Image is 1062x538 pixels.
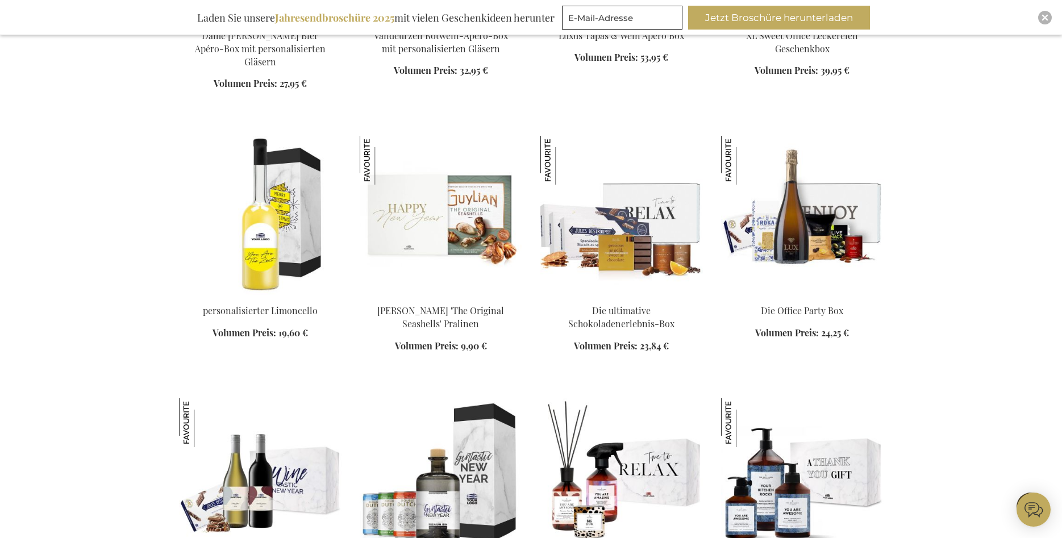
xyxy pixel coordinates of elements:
img: The Ultimate Chocolate Experience Box [540,136,703,295]
img: Die ultimative Schokoladenerlebnis-Box [540,136,589,185]
a: Volumen Preis: 23,84 € [574,340,669,353]
img: Die Office Party Box [721,136,884,295]
a: personalisierter Limoncello [203,305,318,316]
img: Die Office Party Box [721,136,770,185]
img: Close [1042,14,1048,21]
span: 23,84 € [640,340,669,352]
span: Volumen Preis: [213,327,276,339]
a: Dame [PERSON_NAME] Bier Apéro-Box mit personalisierten Gläsern [195,30,326,68]
span: Volumen Preis: [755,64,818,76]
input: E-Mail-Adresse [562,6,682,30]
span: 32,95 € [460,64,488,76]
form: marketing offers and promotions [562,6,686,33]
span: 27,95 € [280,77,307,89]
span: 53,95 € [640,51,668,63]
img: Das ultimative Wein-Schokoladen-Set [179,398,228,447]
img: Guylian 'The Original Seashells' Pralines [360,136,522,295]
div: Laden Sie unsere mit vielen Geschenkideen herunter [192,6,560,30]
span: Volumen Preis: [395,340,459,352]
a: Volumen Preis: 53,95 € [574,51,668,64]
iframe: belco-activator-frame [1017,493,1051,527]
a: Volumen Preis: 39,95 € [755,64,849,77]
a: XL Sweet Office Leckereien Geschenkbox [746,30,858,55]
img: Personalized Limoncello [179,136,341,295]
b: Jahresendbroschüre 2025 [275,11,394,24]
a: Personalized Limoncello [179,290,341,301]
span: 9,90 € [461,340,487,352]
a: Guylian 'The Original Seashells' Pralines Guylian 'The Original Seashells' Pralinen [360,290,522,301]
span: Volumen Preis: [574,51,638,63]
span: 39,95 € [821,64,849,76]
a: Volumen Preis: 19,60 € [213,327,308,340]
span: Volumen Preis: [574,340,638,352]
a: Volumen Preis: 9,90 € [395,340,487,353]
a: Luxus Tapas & Wein Apéro Box [559,30,684,41]
a: Die ultimative Schokoladenerlebnis-Box [568,305,674,330]
img: Guylian 'The Original Seashells' Pralinen [360,136,409,185]
span: Volumen Preis: [394,64,457,76]
span: 19,60 € [278,327,308,339]
button: Jetzt Broschüre herunterladen [688,6,870,30]
a: [PERSON_NAME] 'The Original Seashells' Pralinen [377,305,504,330]
a: Volumen Preis: 27,95 € [214,77,307,90]
img: The Gift Label Hand & Küche Set [721,398,770,447]
span: Volumen Preis: [214,77,277,89]
a: Vandeurzen Rotwein-Apéro-Box mit personalisierten Gläsern [374,30,508,55]
div: Close [1038,11,1052,24]
a: The Ultimate Chocolate Experience Box Die ultimative Schokoladenerlebnis-Box [540,290,703,301]
a: Volumen Preis: 32,95 € [394,64,488,77]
